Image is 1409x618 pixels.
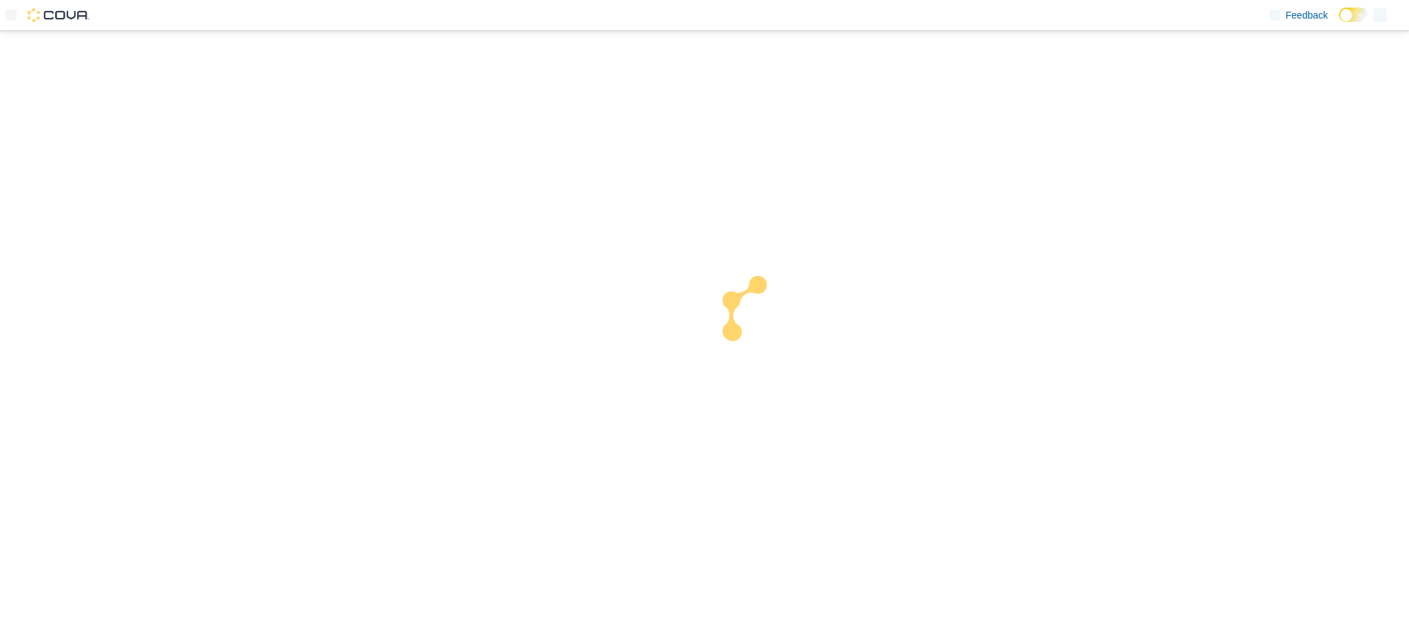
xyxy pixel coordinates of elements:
a: Feedback [1264,1,1333,29]
span: Feedback [1286,8,1328,22]
img: Cova [28,8,89,22]
span: Dark Mode [1339,22,1340,23]
input: Dark Mode [1339,8,1368,22]
img: cova-loader [705,266,808,369]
